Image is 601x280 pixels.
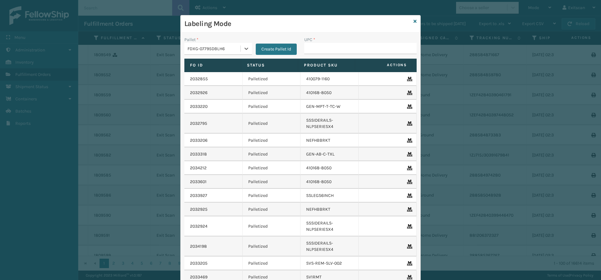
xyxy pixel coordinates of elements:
i: Remove From Pallet [407,180,411,184]
td: Palletized [243,100,301,114]
td: SVS-REM-SLV-002 [300,256,359,270]
h3: Labeling Mode [184,19,411,29]
i: Remove From Pallet [407,244,411,249]
a: 2033927 [190,193,207,199]
td: SSSIDERAILS-NLPSERIESX4 [300,236,359,256]
i: Remove From Pallet [407,166,411,170]
i: Remove From Pallet [407,152,411,156]
i: Remove From Pallet [407,121,411,126]
i: Remove From Pallet [407,275,411,279]
i: Remove From Pallet [407,91,411,95]
a: 2033318 [190,151,207,157]
label: Pallet [184,36,198,43]
i: Remove From Pallet [407,77,411,81]
td: GEN-AB-C-TXL [300,147,359,161]
td: GEN-MPT-T-TC-W [300,100,359,114]
button: Create Pallet Id [256,44,297,55]
a: 2033205 [190,260,208,267]
a: 2032926 [190,90,208,96]
td: 410079-1160 [300,72,359,86]
td: SSSIDERAILS-NLPSERIESX4 [300,216,359,236]
span: Actions [357,60,411,70]
i: Remove From Pallet [407,193,411,198]
td: Palletized [243,203,301,216]
a: 2033601 [190,179,207,185]
td: Palletized [243,256,301,270]
td: 410168-8050 [300,161,359,175]
td: Palletized [243,147,301,161]
td: Palletized [243,161,301,175]
a: 2033206 [190,137,208,144]
label: Fo Id [190,62,235,68]
td: Palletized [243,134,301,147]
td: Palletized [243,86,301,100]
i: Remove From Pallet [407,207,411,212]
i: Remove From Pallet [407,104,411,109]
td: SSSIDERAILS-NLPSERIESX4 [300,114,359,134]
label: Product SKU [304,62,349,68]
td: Palletized [243,216,301,236]
a: 2032924 [190,223,208,230]
i: Remove From Pallet [407,138,411,143]
td: Palletized [243,72,301,86]
td: Palletized [243,189,301,203]
td: Palletized [243,114,301,134]
label: UPC [304,36,315,43]
a: 2032925 [190,206,208,213]
a: 2033220 [190,103,208,110]
a: 2032795 [190,120,207,127]
td: 410168-8050 [300,175,359,189]
td: Palletized [243,236,301,256]
a: 2032855 [190,76,208,82]
td: 410168-8050 [300,86,359,100]
div: FDXG-07795DBLH6 [187,45,241,52]
i: Remove From Pallet [407,224,411,229]
i: Remove From Pallet [407,261,411,266]
td: NEFHBBRKT [300,203,359,216]
a: 2034212 [190,165,207,171]
td: Palletized [243,175,301,189]
label: Status [247,62,292,68]
td: NEFHBBRKT [300,134,359,147]
a: 2034198 [190,243,207,250]
td: SSLEGS6INCH [300,189,359,203]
